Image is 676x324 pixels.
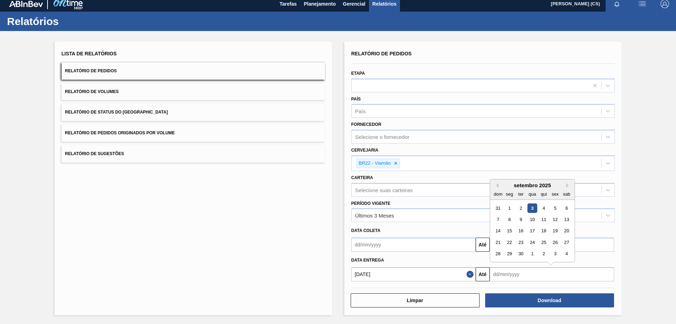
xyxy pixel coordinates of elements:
label: Fornecedor [351,122,381,127]
div: Choose quarta-feira, 3 de setembro de 2025 [527,203,537,213]
div: Choose segunda-feira, 8 de setembro de 2025 [505,215,514,224]
div: Choose domingo, 21 de setembro de 2025 [493,238,503,247]
span: Relatório de Pedidos Originados por Volume [65,130,175,135]
div: ter [516,189,525,199]
div: Choose sábado, 4 de outubro de 2025 [562,249,571,259]
div: Choose domingo, 28 de setembro de 2025 [493,249,503,259]
div: Choose sexta-feira, 3 de outubro de 2025 [550,249,560,259]
input: dd/mm/yyyy [490,267,614,281]
input: dd/mm/yyyy [351,267,476,281]
label: País [351,97,361,102]
span: Data coleta [351,228,381,233]
div: Choose sábado, 27 de setembro de 2025 [562,238,571,247]
div: Choose sexta-feira, 12 de setembro de 2025 [550,215,560,224]
span: Relatório de Pedidos [351,51,412,56]
div: Choose quinta-feira, 11 de setembro de 2025 [539,215,548,224]
div: Choose domingo, 31 de agosto de 2025 [493,203,503,213]
label: Carteira [351,175,373,180]
label: Etapa [351,71,365,76]
button: Relatório de Sugestões [62,145,325,163]
div: Choose quarta-feira, 1 de outubro de 2025 [527,249,537,259]
button: Download [485,293,614,307]
div: Choose quinta-feira, 25 de setembro de 2025 [539,238,548,247]
div: Choose segunda-feira, 29 de setembro de 2025 [505,249,514,259]
div: Choose quarta-feira, 17 de setembro de 2025 [527,226,537,236]
img: TNhmsLtSVTkK8tSr43FrP2fwEKptu5GPRR3wAAAABJRU5ErkJggg== [9,1,43,7]
span: Relatório de Sugestões [65,151,124,156]
button: Relatório de Pedidos Originados por Volume [62,124,325,142]
div: Choose domingo, 7 de setembro de 2025 [493,215,503,224]
div: Choose segunda-feira, 1 de setembro de 2025 [505,203,514,213]
div: seg [505,189,514,199]
button: Relatório de Pedidos [62,62,325,80]
div: qui [539,189,548,199]
div: dom [493,189,503,199]
div: Últimos 3 Meses [355,213,394,219]
div: Choose terça-feira, 9 de setembro de 2025 [516,215,525,224]
div: Choose segunda-feira, 22 de setembro de 2025 [505,238,514,247]
div: Choose sexta-feira, 19 de setembro de 2025 [550,226,560,236]
div: month 2025-09 [492,202,572,259]
div: Choose sábado, 20 de setembro de 2025 [562,226,571,236]
div: Choose quarta-feira, 24 de setembro de 2025 [527,238,537,247]
div: Selecione suas carteiras [355,187,413,193]
button: Relatório de Status do [GEOGRAPHIC_DATA] [62,104,325,121]
div: País [355,108,366,114]
div: Choose terça-feira, 16 de setembro de 2025 [516,226,525,236]
span: Relatório de Status do [GEOGRAPHIC_DATA] [65,110,168,115]
div: Choose terça-feira, 30 de setembro de 2025 [516,249,525,259]
span: Data entrega [351,258,384,263]
div: Choose quinta-feira, 2 de outubro de 2025 [539,249,548,259]
div: Choose terça-feira, 2 de setembro de 2025 [516,203,525,213]
span: Lista de Relatórios [62,51,117,56]
button: Previous Month [494,183,499,188]
div: Choose terça-feira, 23 de setembro de 2025 [516,238,525,247]
div: Choose quarta-feira, 10 de setembro de 2025 [527,215,537,224]
button: Até [476,238,490,252]
input: dd/mm/yyyy [351,238,476,252]
div: qua [527,189,537,199]
button: Relatório de Volumes [62,83,325,100]
div: Choose sexta-feira, 5 de setembro de 2025 [550,203,560,213]
div: BR22 - Viamão [357,159,392,168]
div: setembro 2025 [490,182,575,188]
div: Choose domingo, 14 de setembro de 2025 [493,226,503,236]
div: sab [562,189,571,199]
div: Choose quinta-feira, 18 de setembro de 2025 [539,226,548,236]
div: Choose quinta-feira, 4 de setembro de 2025 [539,203,548,213]
div: Choose sexta-feira, 26 de setembro de 2025 [550,238,560,247]
button: Close [467,267,476,281]
span: Relatório de Volumes [65,89,119,94]
label: Período Vigente [351,201,390,206]
div: Choose sábado, 13 de setembro de 2025 [562,215,571,224]
div: Selecione o fornecedor [355,134,409,140]
button: Até [476,267,490,281]
div: Choose segunda-feira, 15 de setembro de 2025 [505,226,514,236]
div: sex [550,189,560,199]
span: Relatório de Pedidos [65,68,117,73]
label: Cervejaria [351,148,378,153]
button: Next Month [566,183,571,188]
div: Choose sábado, 6 de setembro de 2025 [562,203,571,213]
h1: Relatórios [7,17,132,25]
button: Limpar [351,293,480,307]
